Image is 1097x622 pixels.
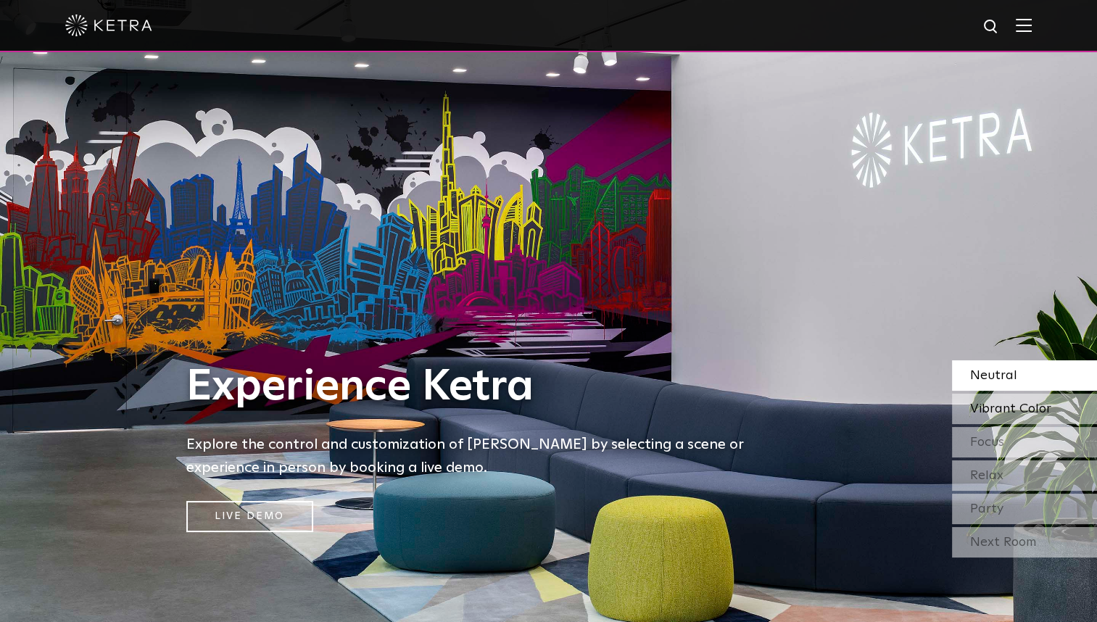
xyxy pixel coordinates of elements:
h1: Experience Ketra [186,363,766,411]
span: Neutral [970,369,1017,382]
a: Live Demo [186,501,313,532]
div: Next Room [952,527,1097,557]
span: Focus [970,436,1004,449]
img: search icon [982,18,1001,36]
span: Vibrant Color [970,402,1051,415]
span: Relax [970,469,1003,482]
span: Party [970,502,1003,515]
img: ketra-logo-2019-white [65,14,152,36]
h5: Explore the control and customization of [PERSON_NAME] by selecting a scene or experience in pers... [186,433,766,479]
img: Hamburger%20Nav.svg [1016,18,1032,32]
